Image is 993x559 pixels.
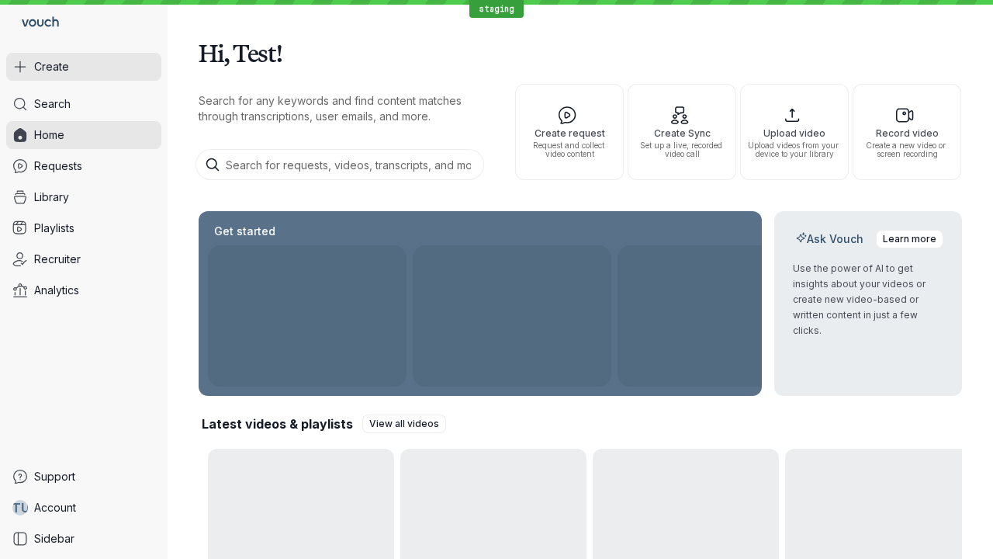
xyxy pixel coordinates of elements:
p: Search for any keywords and find content matches through transcriptions, user emails, and more. [199,93,487,124]
span: Create a new video or screen recording [860,141,954,158]
button: Create requestRequest and collect video content [515,84,624,180]
span: Library [34,189,69,205]
span: Support [34,469,75,484]
a: Search [6,90,161,118]
span: Recruiter [34,252,81,267]
a: Analytics [6,276,161,304]
span: Sidebar [34,531,74,547]
span: Create request [522,128,617,138]
a: Go to homepage [6,6,65,40]
span: Upload video [747,128,842,138]
span: Account [34,500,76,516]
a: Library [6,183,161,211]
h2: Get started [211,224,279,239]
h1: Hi, Test! [199,31,962,75]
span: Playlists [34,220,74,236]
span: T [12,500,21,516]
span: Upload videos from your device to your library [747,141,842,158]
input: Search for requests, videos, transcripts, and more... [195,149,484,180]
button: Record videoCreate a new video or screen recording [853,84,961,180]
span: Analytics [34,283,79,298]
a: Learn more [876,230,943,248]
button: Upload videoUpload videos from your device to your library [740,84,849,180]
span: Search [34,96,71,112]
span: Requests [34,158,82,174]
a: View all videos [362,415,446,433]
h2: Latest videos & playlists [202,415,353,432]
span: U [21,500,29,516]
span: View all videos [369,416,439,432]
span: Set up a live, recorded video call [635,141,729,158]
a: Requests [6,152,161,180]
h2: Ask Vouch [793,231,867,247]
span: Learn more [883,231,936,247]
p: Use the power of AI to get insights about your videos or create new video-based or written conten... [793,261,943,339]
a: Support [6,463,161,491]
span: Record video [860,128,954,138]
a: Recruiter [6,245,161,273]
span: Request and collect video content [522,141,617,158]
button: Create SyncSet up a live, recorded video call [628,84,736,180]
span: Create Sync [635,128,729,138]
span: Home [34,127,64,143]
a: Sidebar [6,525,161,553]
a: Playlists [6,214,161,242]
a: Home [6,121,161,149]
a: TUAccount [6,494,161,522]
button: Create [6,53,161,81]
span: Create [34,59,69,75]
